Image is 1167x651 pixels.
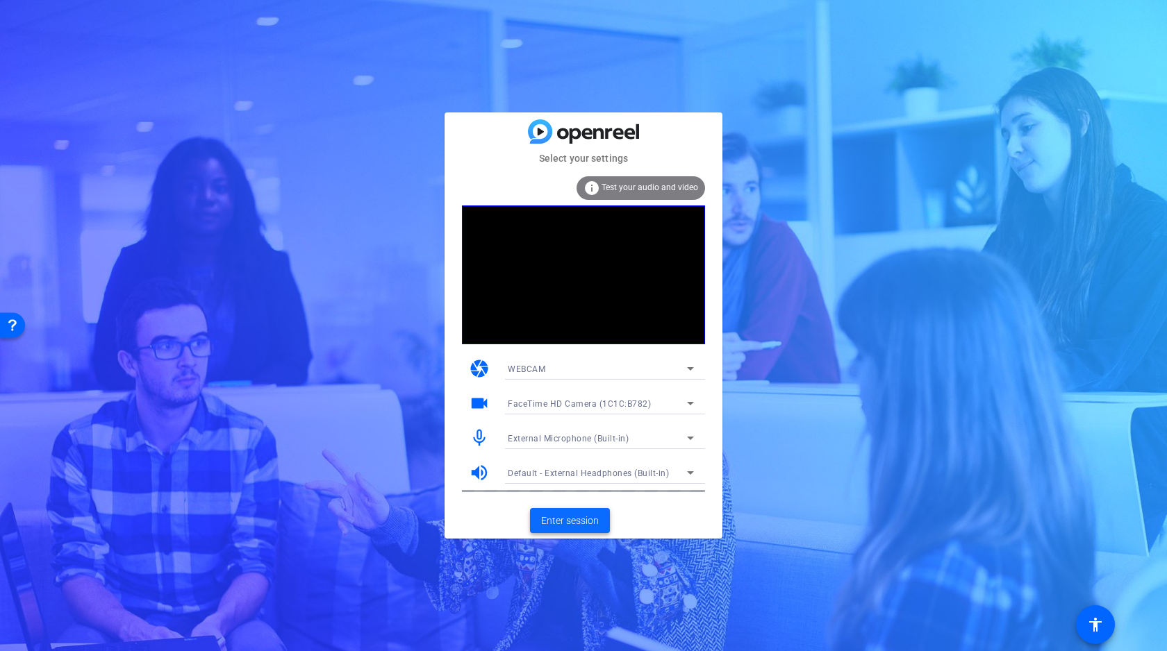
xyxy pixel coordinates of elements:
[530,508,610,533] button: Enter session
[528,119,639,144] img: blue-gradient.svg
[508,399,651,409] span: FaceTime HD Camera (1C1C:B782)
[469,393,490,414] mat-icon: videocam
[469,428,490,448] mat-icon: mic_none
[602,183,698,192] span: Test your audio and video
[541,514,599,528] span: Enter session
[508,468,669,478] span: Default - External Headphones (Built-in)
[1087,616,1104,633] mat-icon: accessibility
[445,151,722,166] mat-card-subtitle: Select your settings
[469,358,490,379] mat-icon: camera
[583,180,600,196] mat-icon: info
[469,462,490,483] mat-icon: volume_up
[508,364,545,374] span: WEBCAM
[508,434,629,443] span: External Microphone (Built-in)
